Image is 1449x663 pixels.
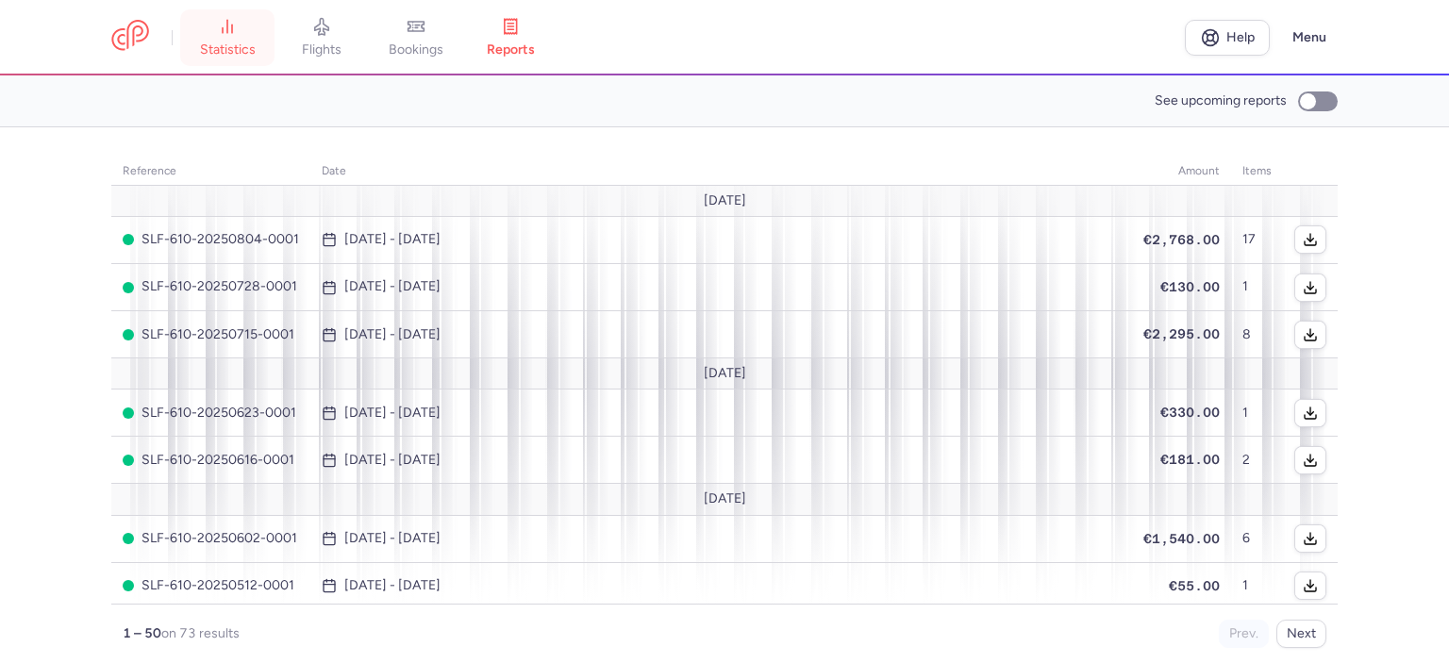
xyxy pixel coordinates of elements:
span: SLF-610-20250715-0001 [123,327,299,342]
button: Menu [1281,20,1338,56]
td: 1 [1231,562,1283,609]
th: items [1231,157,1283,186]
span: statistics [200,41,256,58]
time: [DATE] - [DATE] [344,453,441,468]
td: 1 [1231,263,1283,310]
span: [DATE] [704,366,746,381]
span: [DATE] [704,193,746,208]
th: date [310,157,1124,186]
a: Help [1185,20,1270,56]
span: €330.00 [1160,405,1220,420]
span: SLF-610-20250616-0001 [123,453,299,468]
strong: 1 – 50 [123,625,161,641]
a: reports [463,17,558,58]
span: SLF-610-20250512-0001 [123,578,299,593]
a: statistics [180,17,275,58]
span: €2,768.00 [1143,232,1220,247]
th: amount [1124,157,1231,186]
span: on 73 results [161,625,240,641]
time: [DATE] - [DATE] [344,406,441,421]
span: €55.00 [1169,578,1220,593]
span: Help [1226,30,1255,44]
span: flights [302,41,341,58]
td: 6 [1231,515,1283,562]
span: €1,540.00 [1143,531,1220,546]
span: reports [487,41,535,58]
time: [DATE] - [DATE] [344,327,441,342]
time: [DATE] - [DATE] [344,531,441,546]
span: [DATE] [704,491,746,506]
span: SLF-610-20250602-0001 [123,531,299,546]
span: €2,295.00 [1143,326,1220,341]
td: 1 [1231,390,1283,437]
span: SLF-610-20250728-0001 [123,279,299,294]
td: 8 [1231,311,1283,358]
a: CitizenPlane red outlined logo [111,20,149,55]
button: Next [1276,620,1326,648]
time: [DATE] - [DATE] [344,279,441,294]
td: 17 [1231,216,1283,263]
span: See upcoming reports [1155,93,1287,108]
span: €130.00 [1160,279,1220,294]
span: SLF-610-20250804-0001 [123,232,299,247]
time: [DATE] - [DATE] [344,232,441,247]
a: flights [275,17,369,58]
a: bookings [369,17,463,58]
th: reference [111,157,310,186]
button: Prev. [1219,620,1269,648]
span: SLF-610-20250623-0001 [123,406,299,421]
time: [DATE] - [DATE] [344,578,441,593]
span: €181.00 [1160,452,1220,467]
td: 2 [1231,437,1283,484]
span: bookings [389,41,443,58]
